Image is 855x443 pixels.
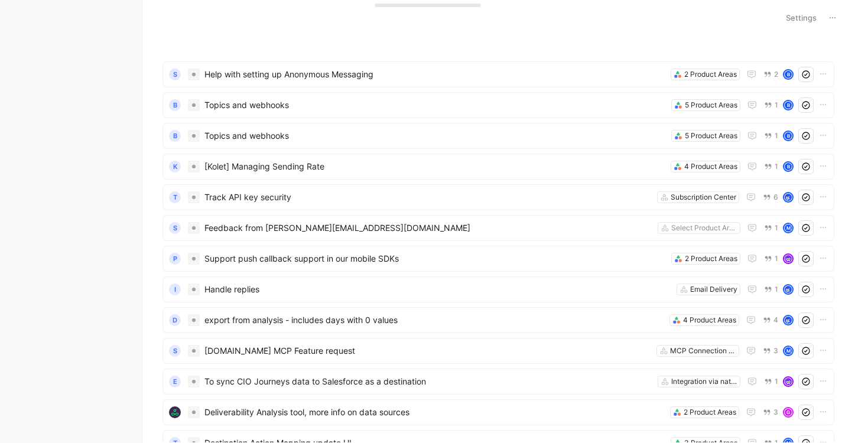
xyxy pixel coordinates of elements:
[162,123,834,149] a: BTopics and webhooks5 Product Areas1B
[762,252,781,265] button: 1
[169,284,181,295] div: I
[784,132,792,140] div: B
[162,307,834,333] a: Dexport from analysis - includes days with 0 values4 Product Areas4avatar
[204,221,653,235] span: Feedback from [PERSON_NAME][EMAIL_ADDRESS][DOMAIN_NAME]
[204,374,653,389] span: To sync CIO Journeys data to Salesforce as a destination
[162,338,834,364] a: S[DOMAIN_NAME] MCP Feature requestMCP Connection Server3M
[784,224,792,232] div: M
[781,9,822,26] button: Settings
[671,191,736,203] div: Subscription Center
[162,399,834,425] a: logoDeliverability Analysis tool, more info on data sources2 Product Areas3G
[169,130,181,142] div: B
[784,162,792,171] div: B
[684,69,737,80] div: 2 Product Areas
[784,255,792,263] img: avatar
[685,130,737,142] div: 5 Product Areas
[671,222,737,234] div: Select Product Areas
[670,345,736,357] div: MCP Connection Server
[784,101,792,109] div: B
[169,69,181,80] div: S
[775,255,778,262] span: 1
[784,193,792,201] img: avatar
[774,71,778,78] span: 2
[169,222,181,234] div: S
[204,159,666,174] span: [Kolet] Managing Sending Rate
[760,344,781,357] button: 3
[684,161,737,172] div: 4 Product Areas
[162,215,834,241] a: SFeedback from [PERSON_NAME][EMAIL_ADDRESS][DOMAIN_NAME]Select Product Areas1M
[684,406,736,418] div: 2 Product Areas
[760,314,781,327] button: 4
[162,276,834,302] a: IHandle repliesEmail Delivery1avatar
[204,405,665,419] span: Deliverability Analysis tool, more info on data sources
[169,161,181,172] div: K
[671,376,737,387] div: Integration via natural language
[784,377,792,386] img: avatar
[690,284,737,295] div: Email Delivery
[761,68,781,81] button: 2
[169,191,181,203] div: T
[760,406,781,419] button: 3
[775,378,778,385] span: 1
[204,252,667,266] span: Support push callback support in our mobile SDKs
[775,224,778,232] span: 1
[683,314,736,326] div: 4 Product Areas
[773,409,778,416] span: 3
[169,345,181,357] div: S
[773,194,778,201] span: 6
[784,408,792,416] div: G
[685,253,737,265] div: 2 Product Areas
[775,286,778,293] span: 1
[204,98,667,112] span: Topics and webhooks
[762,99,781,112] button: 1
[773,317,778,324] span: 4
[162,184,834,210] a: TTrack API key securitySubscription Center6avatar
[162,246,834,272] a: PSupport push callback support in our mobile SDKs2 Product Areas1avatar
[162,92,834,118] a: BTopics and webhooks5 Product Areas1B
[169,99,181,111] div: B
[204,190,652,204] span: Track API key security
[162,369,834,395] a: ETo sync CIO Journeys data to Salesforce as a destinationIntegration via natural language1avatar
[784,347,792,355] div: M
[775,132,778,139] span: 1
[775,163,778,170] span: 1
[162,61,834,87] a: SHelp with setting up Anonymous Messaging2 Product Areas2B
[784,285,792,294] img: avatar
[204,129,667,143] span: Topics and webhooks
[169,314,181,326] div: D
[784,316,792,324] img: avatar
[760,191,781,204] button: 6
[784,70,792,79] div: B
[775,102,778,109] span: 1
[204,67,666,82] span: Help with setting up Anonymous Messaging
[162,154,834,180] a: K[Kolet] Managing Sending Rate4 Product Areas1B
[169,406,181,418] img: logo
[169,253,181,265] div: P
[762,375,781,388] button: 1
[762,160,781,173] button: 1
[204,282,672,297] span: Handle replies
[169,376,181,387] div: E
[762,283,781,296] button: 1
[685,99,737,111] div: 5 Product Areas
[762,129,781,142] button: 1
[204,344,652,358] span: [DOMAIN_NAME] MCP Feature request
[204,313,665,327] span: export from analysis - includes days with 0 values
[762,221,781,234] button: 1
[773,347,778,354] span: 3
